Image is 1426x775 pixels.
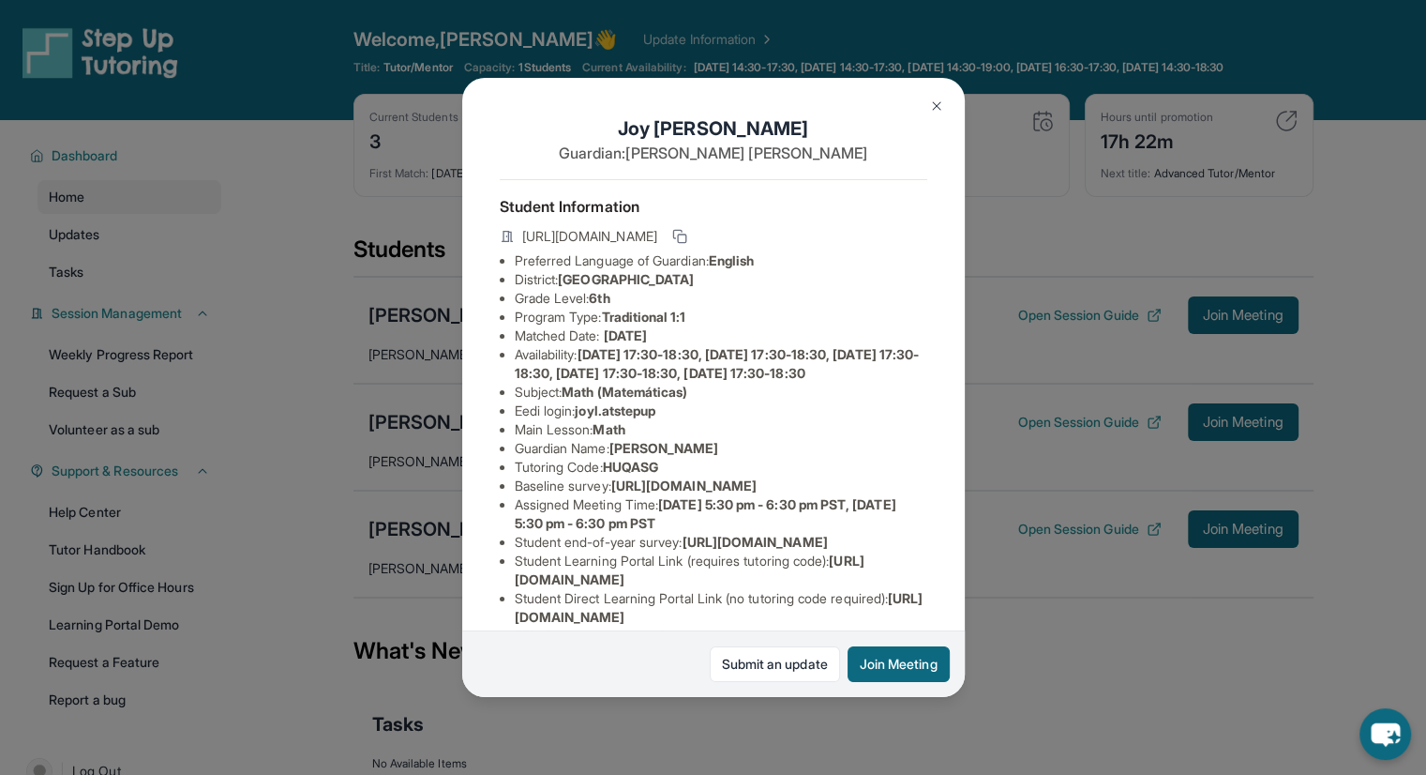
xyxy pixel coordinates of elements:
[604,327,647,343] span: [DATE]
[558,271,694,287] span: [GEOGRAPHIC_DATA]
[562,384,687,400] span: Math (Matemáticas)
[515,327,927,345] li: Matched Date:
[522,227,657,246] span: [URL][DOMAIN_NAME]
[601,309,685,325] span: Traditional 1:1
[515,402,927,420] li: Eedi login :
[500,195,927,218] h4: Student Information
[593,421,624,437] span: Math
[682,534,827,550] span: [URL][DOMAIN_NAME]
[515,627,927,646] li: EEDI Password :
[668,225,691,248] button: Copy link
[709,252,755,268] span: English
[848,646,950,682] button: Join Meeting
[710,646,840,682] a: Submit an update
[515,346,920,381] span: [DATE] 17:30-18:30, [DATE] 17:30-18:30, [DATE] 17:30-18:30, [DATE] 17:30-18:30, [DATE] 17:30-18:30
[575,403,655,418] span: joyl.atstepup
[500,142,927,164] p: Guardian: [PERSON_NAME] [PERSON_NAME]
[515,496,896,531] span: [DATE] 5:30 pm - 6:30 pm PST, [DATE] 5:30 pm - 6:30 pm PST
[515,270,927,289] li: District:
[929,99,944,114] img: Close Icon
[515,458,927,477] li: Tutoring Code :
[609,440,719,456] span: [PERSON_NAME]
[608,628,666,644] span: stepup24
[515,552,927,589] li: Student Learning Portal Link (requires tutoring code) :
[515,308,927,327] li: Program Type:
[515,251,927,270] li: Preferred Language of Guardian:
[589,290,609,306] span: 6th
[515,477,927,495] li: Baseline survey :
[515,495,927,533] li: Assigned Meeting Time :
[515,533,927,552] li: Student end-of-year survey :
[500,115,927,142] h1: Joy [PERSON_NAME]
[603,459,658,475] span: HUQASG
[515,439,927,458] li: Guardian Name :
[515,345,927,383] li: Availability:
[515,289,927,308] li: Grade Level:
[611,478,757,494] span: [URL][DOMAIN_NAME]
[1359,708,1411,760] button: chat-button
[515,420,927,439] li: Main Lesson :
[515,383,927,402] li: Subject :
[515,589,927,627] li: Student Direct Learning Portal Link (no tutoring code required) :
